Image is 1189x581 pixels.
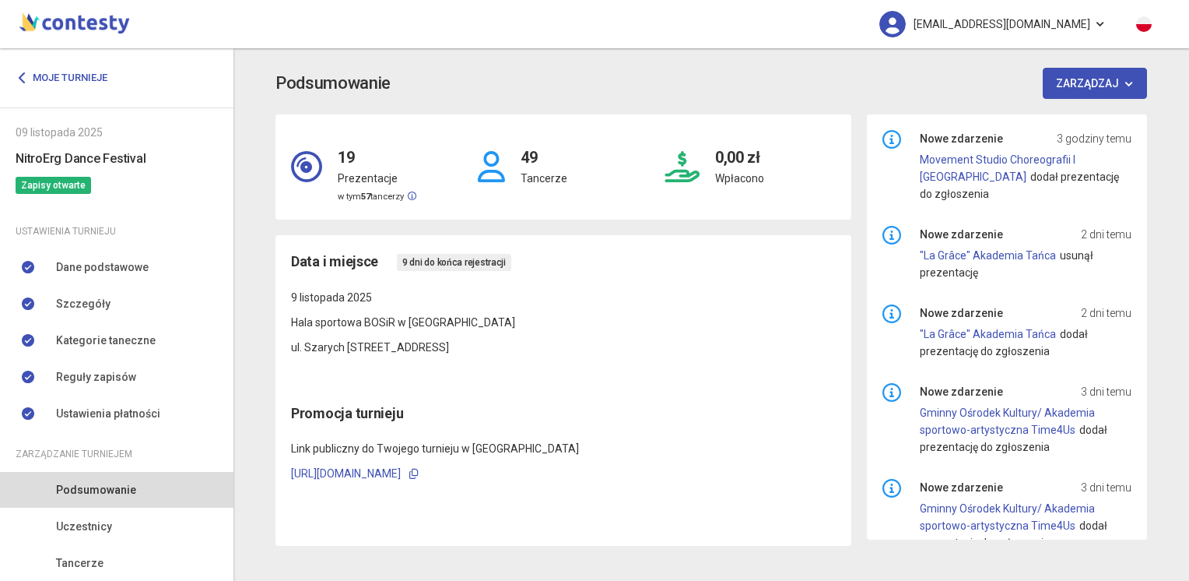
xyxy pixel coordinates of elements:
[361,192,370,202] strong: 57
[291,339,836,356] p: ul. Szarych [STREET_ADDRESS]
[275,68,1147,99] app-title: Podsumowanie
[1081,479,1131,496] span: 3 dni temu
[56,555,103,572] span: Tancerze
[882,383,901,402] img: info
[291,314,836,331] p: Hala sportowa BOSiR w [GEOGRAPHIC_DATA]
[882,305,901,323] img: info
[56,259,149,276] span: Dane podstawowe
[920,383,1003,400] span: Nowe zdarzenie
[291,440,836,457] p: Link publiczny do Twojego turnieju w [GEOGRAPHIC_DATA]
[16,177,91,194] span: Zapisy otwarte
[715,130,764,170] h4: 0,00 zł
[56,518,112,535] span: Uczestnicy
[56,295,110,312] span: Szczegóły
[521,130,567,170] h4: 49
[920,153,1075,183] a: Movement Studio Choreografii I [GEOGRAPHIC_DATA]
[291,467,401,480] a: [URL][DOMAIN_NAME]
[16,149,218,168] h6: NitroErg Dance Festival
[1081,383,1131,400] span: 3 dni temu
[1081,305,1131,322] span: 2 dni temu
[920,249,1056,262] a: "La Grâce" Akademia Tańca
[291,291,372,304] span: 9 listopada 2025
[275,70,391,97] h3: Podsumowanie
[882,130,901,149] img: info
[882,226,901,245] img: info
[338,170,416,187] p: Prezentacje
[920,130,1003,147] span: Nowe zdarzenie
[56,332,156,349] span: Kategorie taneczne
[914,8,1090,40] span: [EMAIL_ADDRESS][DOMAIN_NAME]
[920,226,1003,243] span: Nowe zdarzenie
[920,479,1003,496] span: Nowe zdarzenie
[16,64,119,92] a: Moje turnieje
[521,170,567,187] p: Tancerze
[56,405,160,422] span: Ustawienia płatności
[920,305,1003,322] span: Nowe zdarzenie
[882,479,901,498] img: info
[16,223,218,240] div: Ustawienia turnieju
[397,254,511,271] span: 9 dni do końca rejestracji
[920,407,1095,436] a: Gminny Ośrodek Kultury/ Akademia sportowo-artystyczna Time4Us
[715,170,764,187] p: Wpłacono
[338,192,416,202] small: w tym tancerzy
[16,124,218,141] div: 09 listopada 2025
[338,130,416,170] h4: 19
[56,481,136,498] span: Podsumowanie
[1043,68,1148,99] button: Zarządzaj
[920,328,1056,340] a: "La Grâce" Akademia Tańca
[291,251,378,273] span: Data i miejsce
[1057,130,1131,147] span: 3 godziny temu
[16,445,132,463] span: Zarządzanie turniejem
[291,405,403,421] span: Promocja turnieju
[920,502,1095,532] a: Gminny Ośrodek Kultury/ Akademia sportowo-artystyczna Time4Us
[56,368,136,386] span: Reguły zapisów
[1081,226,1131,243] span: 2 dni temu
